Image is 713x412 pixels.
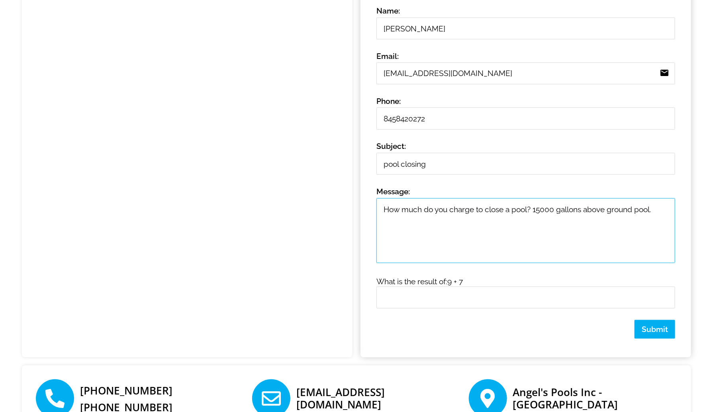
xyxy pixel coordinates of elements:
[660,66,670,80] i: email
[376,96,401,107] span: Phone:
[376,153,675,175] input: Subject:
[376,142,406,150] span: Subject:
[447,277,463,286] span: 9 + 7
[513,385,618,412] a: Angel's Pools Inc - [GEOGRAPHIC_DATA]
[38,24,337,323] iframe: Angel's Pools Service | Pool Care Services 947 Diven St, Peekskill, NY 10566, United States
[642,325,668,334] span: Submit
[376,187,410,196] span: Message:
[376,198,675,263] textarea: Message:
[376,107,675,129] input: Phone:
[635,320,675,339] button: Submit
[376,52,399,61] span: Email:
[80,383,172,398] a: [PHONE_NUMBER]
[376,62,675,84] input: Email:email
[376,278,463,285] label: What is the result of:
[376,18,675,39] input: Name:
[296,385,385,412] a: [EMAIL_ADDRESS][DOMAIN_NAME]
[376,6,400,17] span: Name:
